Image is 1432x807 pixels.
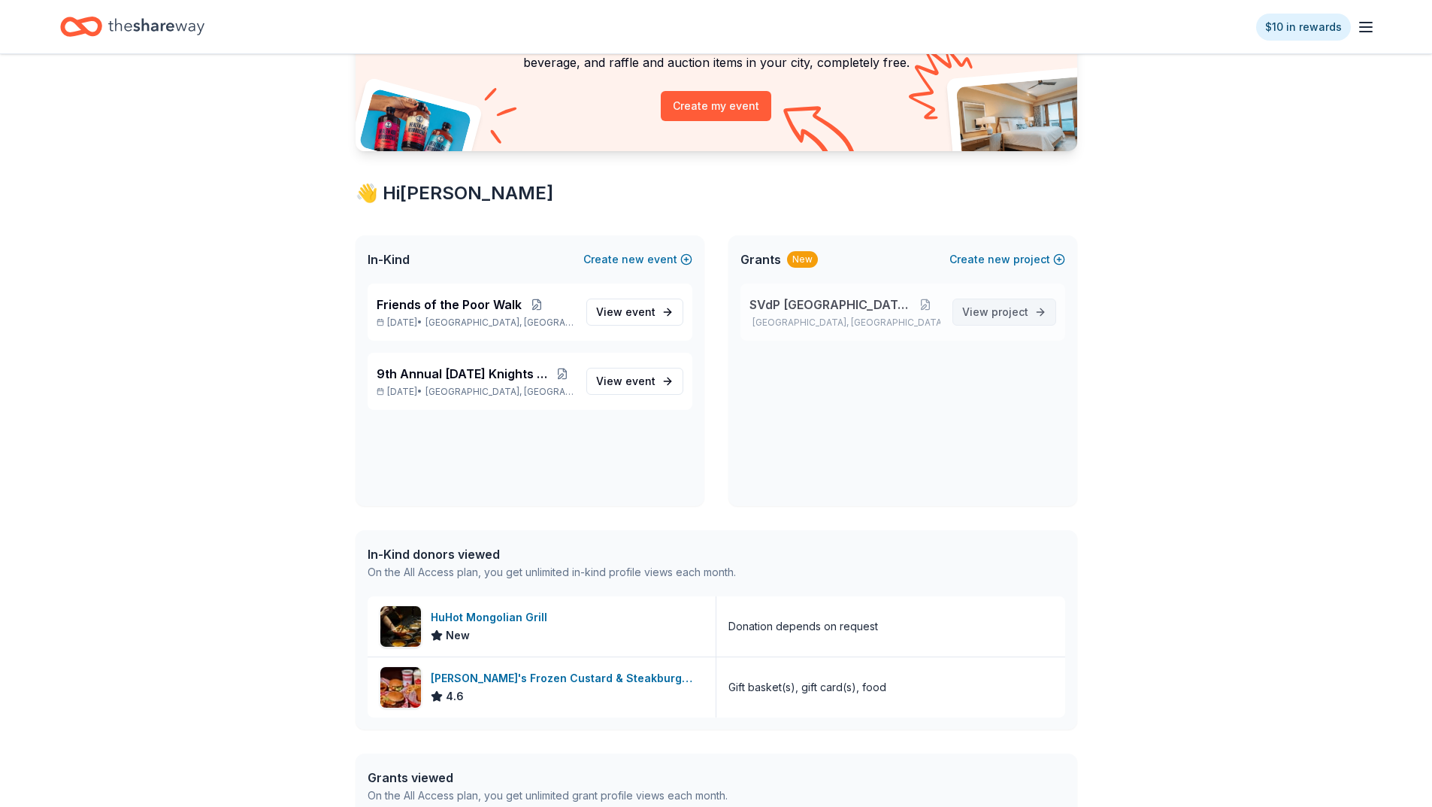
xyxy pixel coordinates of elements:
[368,769,728,787] div: Grants viewed
[380,606,421,647] img: Image for HuHot Mongolian Grill
[661,91,771,121] button: Create my event
[377,296,522,314] span: Friends of the Poor Walk
[949,250,1065,268] button: Createnewproject
[787,251,818,268] div: New
[380,667,421,708] img: Image for Freddy's Frozen Custard & Steakburgers
[425,317,574,329] span: [GEOGRAPHIC_DATA], [GEOGRAPHIC_DATA]
[368,545,736,563] div: In-Kind donors viewed
[625,305,655,318] span: event
[431,608,553,626] div: HuHot Mongolian Grill
[596,372,655,390] span: View
[356,181,1077,205] div: 👋 Hi [PERSON_NAME]
[425,386,574,398] span: [GEOGRAPHIC_DATA], [GEOGRAPHIC_DATA]
[622,250,644,268] span: new
[446,626,470,645] span: New
[586,299,683,326] a: View event
[586,368,683,395] a: View event
[368,250,410,268] span: In-Kind
[728,678,886,696] div: Gift basket(s), gift card(s), food
[583,250,692,268] button: Createnewevent
[783,106,858,162] img: Curvy arrow
[368,787,728,805] div: On the All Access plan, you get unlimited grant profile views each month.
[446,687,464,705] span: 4.6
[625,375,655,387] span: event
[740,250,781,268] span: Grants
[988,250,1010,268] span: new
[368,563,736,581] div: On the All Access plan, you get unlimited in-kind profile views each month.
[596,303,655,321] span: View
[431,669,704,687] div: [PERSON_NAME]'s Frozen Custard & Steakburgers
[992,305,1028,318] span: project
[728,617,878,636] div: Donation depends on request
[1256,14,1351,41] a: $10 in rewards
[962,303,1028,321] span: View
[60,9,204,44] a: Home
[749,317,940,329] p: [GEOGRAPHIC_DATA], [GEOGRAPHIC_DATA]
[749,296,910,314] span: SVdP [GEOGRAPHIC_DATA]
[377,365,552,383] span: 9th Annual [DATE] Knights Hungerbowl
[952,299,1056,326] a: View project
[377,386,574,398] p: [DATE] •
[377,317,574,329] p: [DATE] •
